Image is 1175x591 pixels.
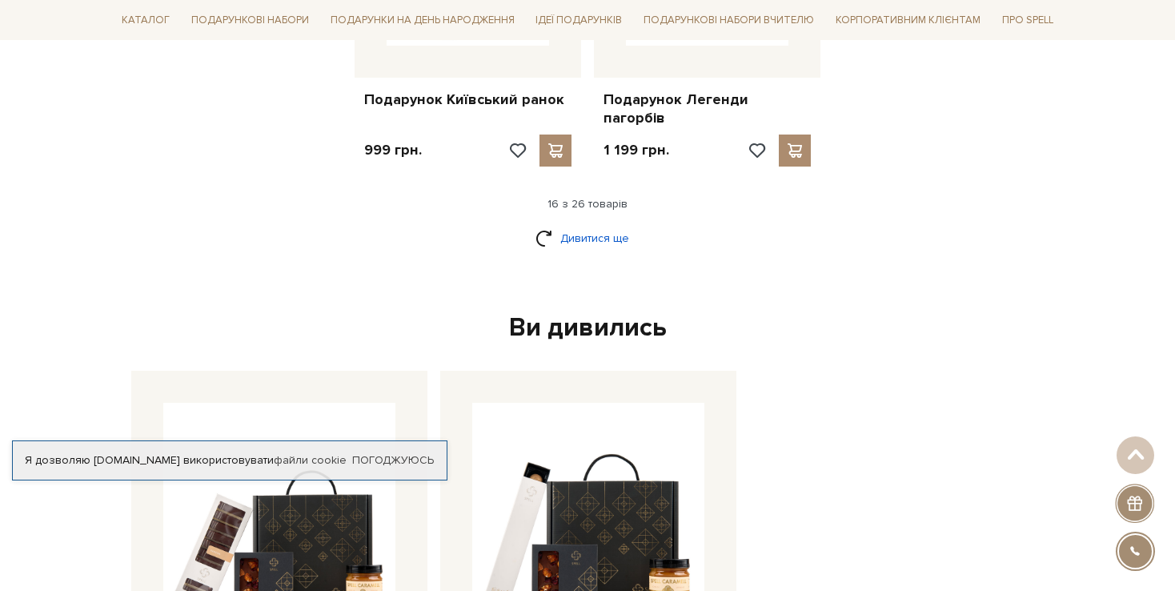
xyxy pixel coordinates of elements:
[274,453,347,467] a: файли cookie
[185,8,315,33] a: Подарункові набори
[364,90,571,109] a: Подарунок Київський ранок
[535,224,640,252] a: Дивитися ще
[324,8,521,33] a: Подарунки на День народження
[529,8,628,33] a: Ідеї подарунків
[13,453,447,468] div: Я дозволяю [DOMAIN_NAME] використовувати
[352,453,434,468] a: Погоджуюсь
[109,197,1066,211] div: 16 з 26 товарів
[637,6,820,34] a: Подарункові набори Вчителю
[364,141,422,159] p: 999 грн.
[115,8,176,33] a: Каталог
[829,8,987,33] a: Корпоративним клієнтам
[125,312,1050,345] div: Ви дивились
[604,90,811,128] a: Подарунок Легенди пагорбів
[604,141,669,159] p: 1 199 грн.
[996,8,1060,33] a: Про Spell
